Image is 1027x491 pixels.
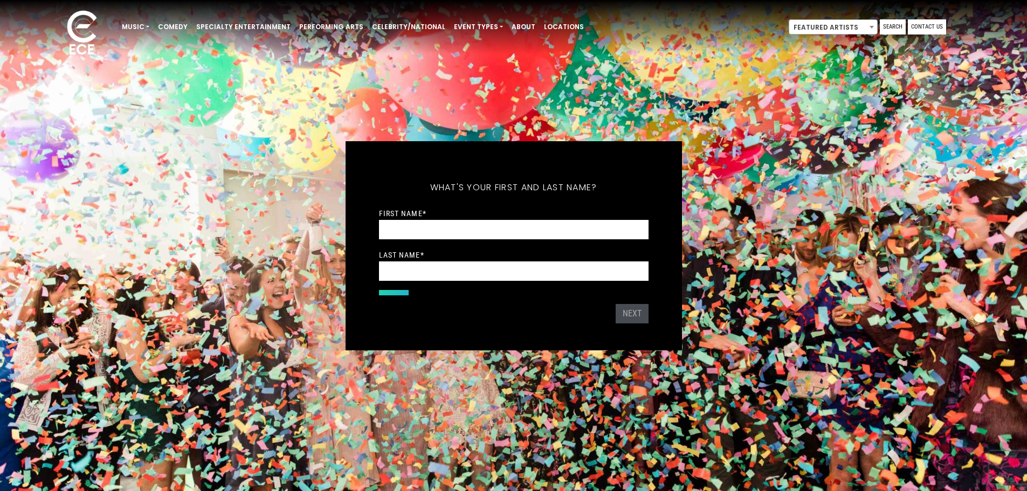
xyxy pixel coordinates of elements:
[908,19,946,34] a: Contact Us
[540,18,588,36] a: Locations
[368,18,450,36] a: Celebrity/National
[154,18,192,36] a: Comedy
[118,18,154,36] a: Music
[55,8,109,60] img: ece_new_logo_whitev2-1.png
[789,20,877,35] span: Featured Artists
[295,18,368,36] a: Performing Arts
[789,19,878,34] span: Featured Artists
[379,168,649,207] h5: What's your first and last name?
[379,250,424,260] label: Last Name
[507,18,540,36] a: About
[450,18,507,36] a: Event Types
[192,18,295,36] a: Specialty Entertainment
[880,19,906,34] a: Search
[379,209,426,218] label: First Name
